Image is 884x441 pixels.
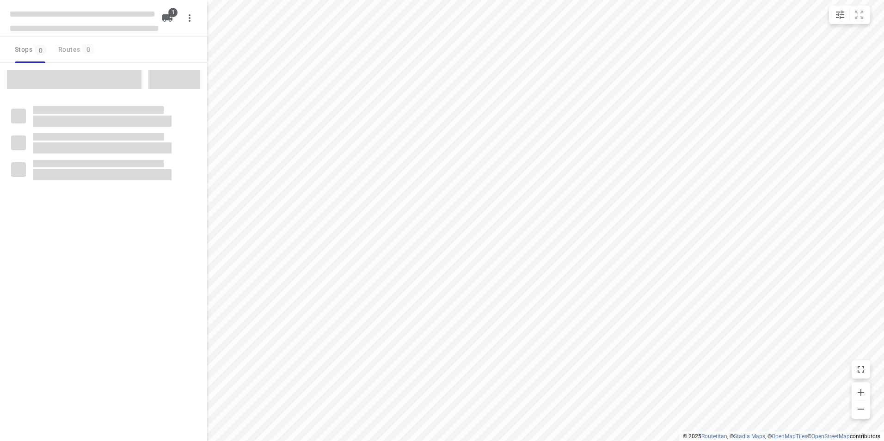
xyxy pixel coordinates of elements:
[734,433,765,440] a: Stadia Maps
[829,6,870,24] div: small contained button group
[683,433,880,440] li: © 2025 , © , © © contributors
[831,6,849,24] button: Map settings
[811,433,850,440] a: OpenStreetMap
[772,433,807,440] a: OpenMapTiles
[701,433,727,440] a: Routetitan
